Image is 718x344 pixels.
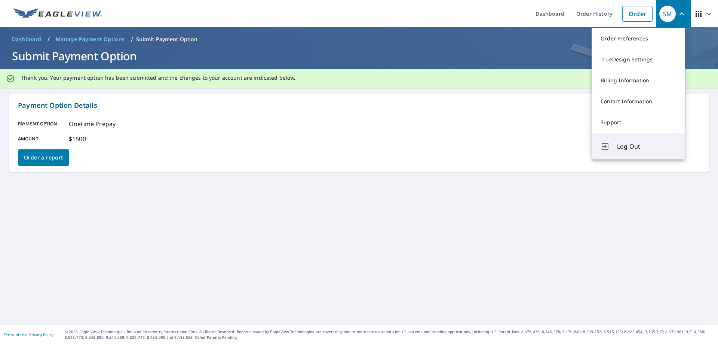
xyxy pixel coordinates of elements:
p: © 2025 Eagle View Technologies, Inc. and Pictometry International Corp. All Rights Reserved. Repo... [65,329,714,340]
button: Order a report [18,149,69,166]
a: Dashboard [9,33,45,45]
button: Log Out [592,133,685,159]
a: Billing Information [592,70,685,91]
a: Manage Payment Options [53,33,128,45]
p: Payment Option Details [18,100,700,110]
a: Privacy Policy [29,332,53,337]
p: Payment Option [18,121,66,127]
p: | [4,332,53,337]
a: Order Preferences [592,28,685,49]
li: / [47,35,50,44]
h1: Submit Payment Option [9,48,709,64]
a: Order [622,6,653,22]
span: Order a report [24,153,63,162]
li: / [131,35,133,44]
p: Onetime Prepay [69,119,116,128]
nav: breadcrumb [9,33,709,45]
a: Terms of Use [4,332,27,337]
p: Submit Payment Option [136,36,198,43]
p: Amount [18,136,66,142]
a: Contact Information [592,91,685,112]
div: SM [659,6,676,22]
p: $ 1500 [69,134,86,143]
span: Manage Payment Options [56,36,125,43]
img: EV Logo [13,8,102,19]
a: TrueDesign Settings [592,49,685,70]
a: Support [592,112,685,133]
p: Thank you. Your payment option has been submitted and the changes to your account are indicated b... [21,74,295,81]
span: Log Out [617,142,676,151]
span: Dashboard [12,36,42,43]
